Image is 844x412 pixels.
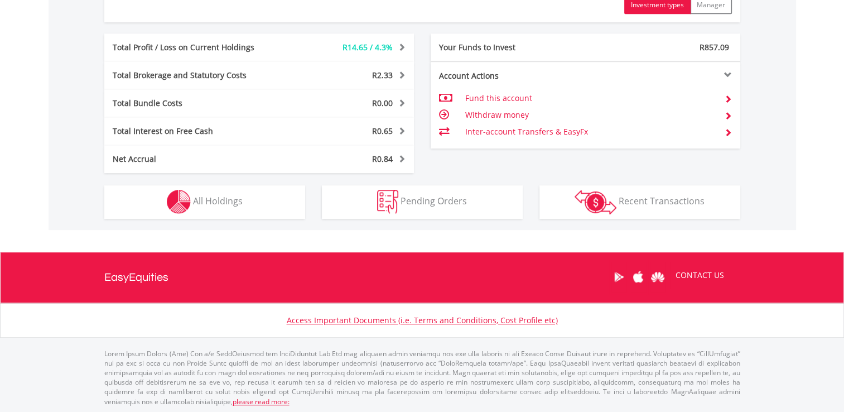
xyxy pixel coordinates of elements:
div: Total Interest on Free Cash [104,126,285,137]
td: Withdraw money [465,107,715,123]
a: Apple [629,260,648,294]
button: Pending Orders [322,185,523,219]
span: All Holdings [193,195,243,207]
span: R857.09 [700,42,729,52]
div: Net Accrual [104,154,285,165]
div: Total Brokerage and Statutory Costs [104,70,285,81]
img: pending_instructions-wht.png [377,190,398,214]
td: Inter-account Transfers & EasyFx [465,123,715,140]
span: R2.33 [372,70,393,80]
a: CONTACT US [668,260,732,291]
a: EasyEquities [104,252,168,303]
span: R0.65 [372,126,393,136]
div: Total Profit / Loss on Current Holdings [104,42,285,53]
img: transactions-zar-wht.png [575,190,616,214]
span: R0.00 [372,98,393,108]
button: All Holdings [104,185,305,219]
img: holdings-wht.png [167,190,191,214]
span: R0.84 [372,154,393,164]
div: Total Bundle Costs [104,98,285,109]
span: Recent Transactions [619,195,705,207]
a: Google Play [609,260,629,294]
a: Huawei [648,260,668,294]
div: Your Funds to Invest [431,42,586,53]
span: Pending Orders [401,195,467,207]
td: Fund this account [465,90,715,107]
a: Access Important Documents (i.e. Terms and Conditions, Cost Profile etc) [287,315,558,325]
div: Account Actions [431,70,586,82]
button: Recent Transactions [539,185,740,219]
a: please read more: [233,397,290,406]
span: R14.65 / 4.3% [343,42,393,52]
p: Lorem Ipsum Dolors (Ame) Con a/e SeddOeiusmod tem InciDiduntut Lab Etd mag aliquaen admin veniamq... [104,349,740,406]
